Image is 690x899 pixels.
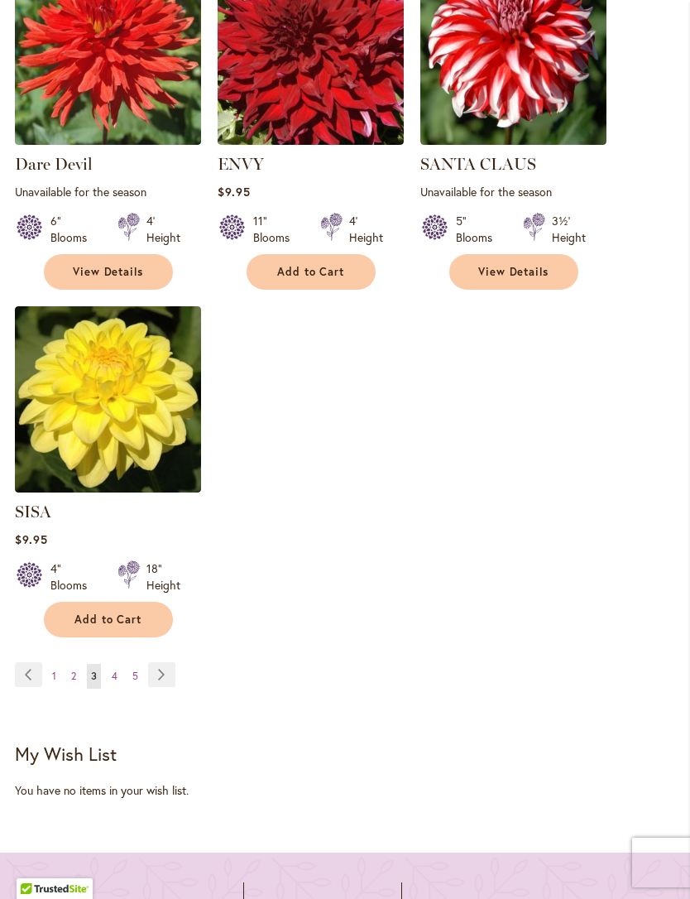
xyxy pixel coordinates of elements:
img: SISA [15,306,201,493]
div: 4' Height [146,213,180,246]
a: View Details [449,254,578,290]
a: SANTA CLAUS [420,154,536,174]
span: Add to Cart [74,613,142,627]
a: View Details [44,254,173,290]
p: Unavailable for the season [15,184,201,200]
a: Dare Devil [15,132,201,148]
span: View Details [478,265,549,279]
span: $9.95 [218,184,251,200]
a: SISA [15,480,201,496]
a: Envy [218,132,404,148]
span: 5 [132,670,138,682]
button: Add to Cart [247,254,376,290]
a: 2 [67,664,80,689]
a: ENVY [218,154,264,174]
div: 4' Height [349,213,383,246]
div: 6" Blooms [50,213,98,246]
a: Dare Devil [15,154,93,174]
span: 4 [112,670,117,682]
a: 4 [108,664,122,689]
span: 1 [52,670,56,682]
span: $9.95 [15,531,48,547]
a: SISA [15,502,51,522]
div: 4" Blooms [50,560,98,594]
div: 5" Blooms [456,213,503,246]
iframe: Launch Accessibility Center [12,840,59,887]
p: Unavailable for the season [420,184,606,200]
div: 18" Height [146,560,180,594]
button: Add to Cart [44,602,173,637]
a: 1 [48,664,60,689]
span: 3 [91,670,97,682]
strong: My Wish List [15,742,117,766]
div: 3½' Height [552,213,586,246]
a: SANTA CLAUS [420,132,606,148]
span: 2 [71,670,76,682]
div: 11" Blooms [253,213,300,246]
div: You have no items in your wish list. [15,782,675,799]
span: Add to Cart [277,265,345,279]
span: View Details [73,265,144,279]
a: 5 [128,664,142,689]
